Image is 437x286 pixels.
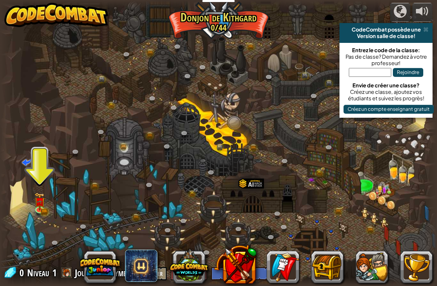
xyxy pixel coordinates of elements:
[343,33,429,39] div: Version salle de classe!
[320,167,326,171] img: portrait.png
[344,53,429,66] div: Pas de classe? Demandez à votre professeur!
[34,193,45,210] img: level-banner-unlock.png
[112,100,118,103] img: portrait.png
[344,89,429,102] div: Créez une classe, ajoutez vos étudiants et suivez les progrès!
[19,266,26,279] span: 0
[52,266,57,279] span: 1
[36,199,43,204] img: portrait.png
[4,3,108,27] img: CodeCombat - Learn how to code by playing a game
[193,188,199,192] img: portrait.png
[343,26,429,33] div: CodeCombat possède une
[344,82,429,89] div: Envie de créer une classe?
[412,3,433,22] button: Ajuster le volume
[344,47,429,53] div: Entrez le code de la classe:
[390,3,410,22] button: Campagnes
[40,209,48,215] img: bronze-chest.png
[75,266,126,279] span: Joueur anonyme
[393,68,423,77] button: Rejoindre
[27,266,49,280] span: Niveau
[344,105,434,114] button: Créez un compte enseignant gratuit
